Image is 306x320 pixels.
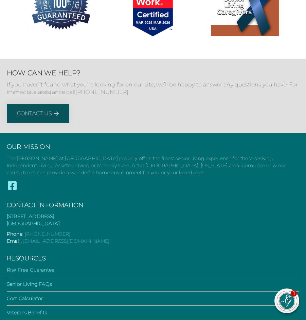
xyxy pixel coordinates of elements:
[7,281,52,287] a: Senior Living FAQs
[7,238,22,244] span: Email:
[291,290,297,296] div: 1
[7,104,69,123] a: Contact Us
[25,231,70,237] a: [PHONE_NUMBER]
[7,255,299,262] h3: Resources
[7,295,43,301] a: Cost Calculator
[7,267,54,273] a: Risk Free Guarantee
[277,291,297,311] img: avatar
[7,143,299,151] h3: Our Mission
[75,89,128,95] a: [PHONE_NUMBER]
[7,213,60,226] a: [STREET_ADDRESS][GEOGRAPHIC_DATA]
[7,155,299,176] p: The [PERSON_NAME] at [GEOGRAPHIC_DATA] proudly offers the finest senior living experience for tho...
[7,231,23,237] span: Phone:
[23,238,109,244] a: [EMAIL_ADDRESS][DOMAIN_NAME]
[7,69,299,77] h2: How Can We Help?
[7,309,47,316] a: Veterans Benefits
[7,81,299,96] p: If you haven’t found what you’re looking for on our site, we’ll be happy to answer any questions ...
[7,202,299,209] h3: Contact Information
